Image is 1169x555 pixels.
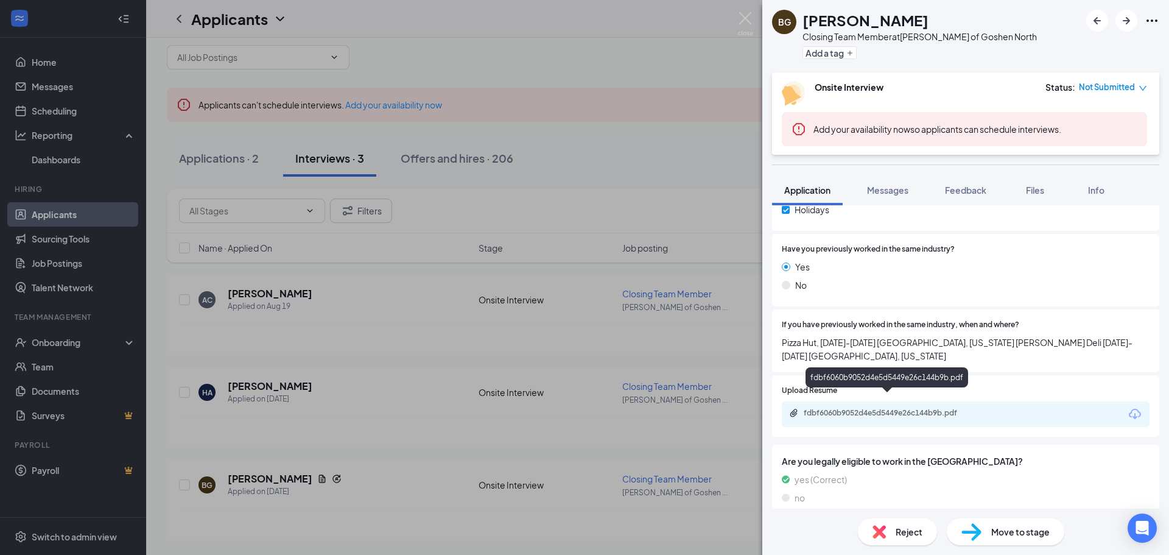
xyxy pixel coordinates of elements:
[792,122,806,136] svg: Error
[1115,10,1137,32] button: ArrowRight
[782,385,837,397] span: Upload Resume
[795,491,805,504] span: no
[1128,407,1142,422] svg: Download
[784,185,830,196] span: Application
[846,49,854,57] svg: Plus
[1139,84,1147,93] span: down
[802,46,857,59] button: PlusAdd a tag
[795,278,807,292] span: No
[789,408,986,420] a: Paperclipfdbf6060b9052d4e5d5449e26c144b9b.pdf
[778,16,791,28] div: BG
[815,82,883,93] b: Onsite Interview
[813,124,1061,135] span: so applicants can schedule interviews.
[813,123,910,135] button: Add your availability now
[991,525,1050,539] span: Move to stage
[795,473,847,486] span: yes (Correct)
[1088,185,1104,196] span: Info
[795,260,810,274] span: Yes
[804,408,974,418] div: fdbf6060b9052d4e5d5449e26c144b9b.pdf
[1026,185,1044,196] span: Files
[896,525,922,539] span: Reject
[945,185,986,196] span: Feedback
[782,319,1019,331] span: If you have previously worked in the same industry, when and where?
[1119,13,1134,28] svg: ArrowRight
[795,203,829,216] span: Holidays
[1128,514,1157,543] div: Open Intercom Messenger
[867,185,908,196] span: Messages
[782,454,1150,468] span: Are you legally eligible to work in the [GEOGRAPHIC_DATA]?
[1079,81,1135,93] span: Not Submitted
[1145,13,1159,28] svg: Ellipses
[1045,81,1075,93] div: Status :
[802,30,1037,43] div: Closing Team Member at [PERSON_NAME] of Goshen North
[802,10,929,30] h1: [PERSON_NAME]
[806,367,968,387] div: fdbf6060b9052d4e5d5449e26c144b9b.pdf
[782,336,1150,362] span: Pizza Hut, [DATE]-[DATE] [GEOGRAPHIC_DATA], [US_STATE] [PERSON_NAME] Deli [DATE]-[DATE] [GEOGRAPH...
[789,408,799,418] svg: Paperclip
[1086,10,1108,32] button: ArrowLeftNew
[1090,13,1104,28] svg: ArrowLeftNew
[782,244,955,255] span: Have you previously worked in the same industry?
